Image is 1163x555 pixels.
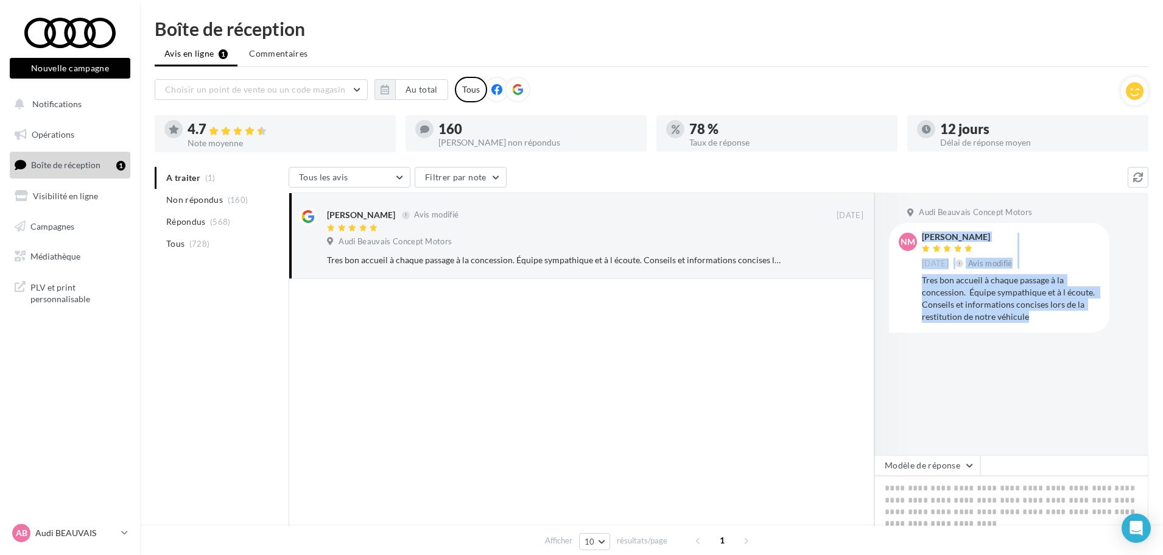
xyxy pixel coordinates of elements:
[712,531,732,550] span: 1
[116,161,125,171] div: 1
[7,122,133,147] a: Opérations
[31,160,100,170] span: Boîte de réception
[188,122,386,136] div: 4.7
[32,99,82,109] span: Notifications
[155,19,1148,38] div: Boîte de réception
[7,152,133,178] a: Boîte de réception1
[327,254,784,266] div: Tres bon accueil à chaque passage à la concession. Équipe sympathique et à l écoute. Conseils et ...
[228,195,248,205] span: (160)
[901,236,915,248] span: NM
[289,167,410,188] button: Tous les avis
[10,58,130,79] button: Nouvelle campagne
[165,84,345,94] span: Choisir un point de vente ou un code magasin
[922,233,1015,241] div: [PERSON_NAME]
[299,172,348,182] span: Tous les avis
[166,194,223,206] span: Non répondus
[438,138,637,147] div: [PERSON_NAME] non répondus
[210,217,231,227] span: (568)
[395,79,448,100] button: Au total
[155,79,368,100] button: Choisir un point de vente ou un code magasin
[374,79,448,100] button: Au total
[545,535,572,546] span: Afficher
[249,48,307,60] span: Commentaires
[968,258,1013,268] span: Avis modifié
[455,77,487,102] div: Tous
[7,244,133,269] a: Médiathèque
[689,138,888,147] div: Taux de réponse
[7,91,128,117] button: Notifications
[35,527,116,539] p: Audi BEAUVAIS
[30,251,80,261] span: Médiathèque
[940,122,1139,136] div: 12 jours
[7,214,133,239] a: Campagnes
[33,191,98,201] span: Visibilité en ligne
[16,527,27,539] span: AB
[922,258,949,269] span: [DATE]
[7,183,133,209] a: Visibilité en ligne
[919,207,1032,218] span: Audi Beauvais Concept Motors
[438,122,637,136] div: 160
[166,216,206,228] span: Répondus
[689,122,888,136] div: 78 %
[922,274,1100,323] div: Tres bon accueil à chaque passage à la concession. Équipe sympathique et à l écoute. Conseils et ...
[837,210,863,221] span: [DATE]
[30,221,74,231] span: Campagnes
[32,129,74,140] span: Opérations
[579,533,610,550] button: 10
[189,239,210,249] span: (728)
[10,521,130,545] a: AB Audi BEAUVAIS
[874,455,980,476] button: Modèle de réponse
[30,279,125,305] span: PLV et print personnalisable
[415,167,507,188] button: Filtrer par note
[339,236,452,247] span: Audi Beauvais Concept Motors
[188,139,386,147] div: Note moyenne
[1122,514,1151,543] div: Open Intercom Messenger
[414,210,459,220] span: Avis modifié
[166,238,184,250] span: Tous
[617,535,667,546] span: résultats/page
[327,209,395,221] div: [PERSON_NAME]
[585,537,595,546] span: 10
[7,274,133,310] a: PLV et print personnalisable
[940,138,1139,147] div: Délai de réponse moyen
